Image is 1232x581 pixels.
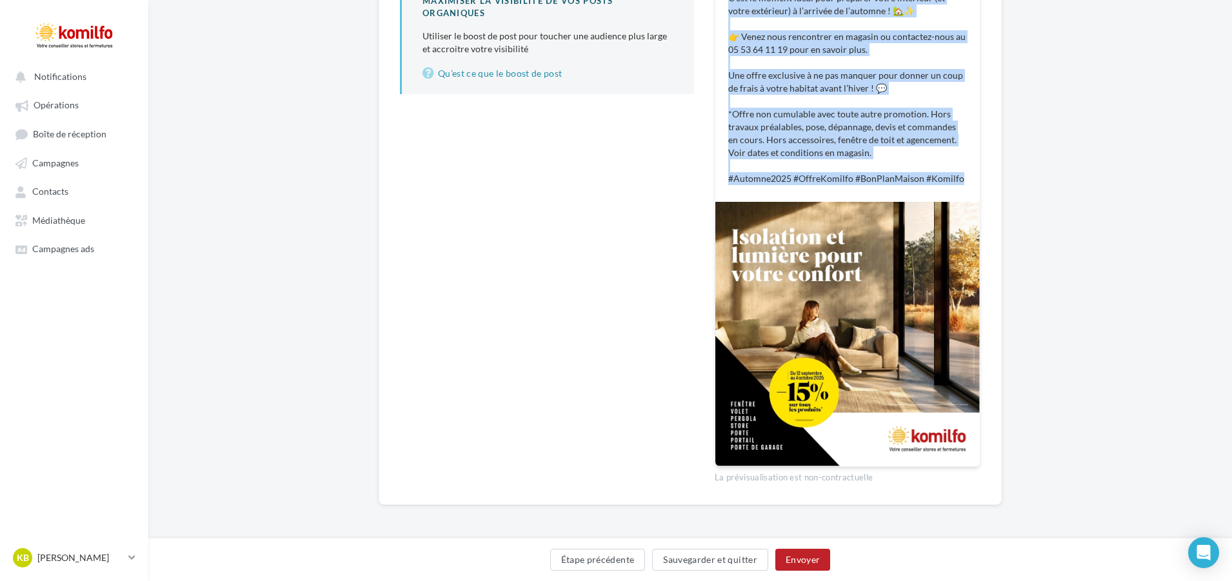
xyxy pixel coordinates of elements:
[652,549,768,571] button: Sauvegarder et quitter
[32,244,94,255] span: Campagnes ads
[1188,537,1219,568] div: Open Intercom Messenger
[32,215,85,226] span: Médiathèque
[8,208,141,231] a: Médiathèque
[34,71,86,82] span: Notifications
[34,100,79,111] span: Opérations
[32,157,79,168] span: Campagnes
[550,549,646,571] button: Étape précédente
[775,549,830,571] button: Envoyer
[8,179,141,202] a: Contacts
[8,151,141,174] a: Campagnes
[8,237,141,260] a: Campagnes ads
[10,546,138,570] a: KB [PERSON_NAME]
[8,93,141,116] a: Opérations
[8,122,141,146] a: Boîte de réception
[422,30,673,55] p: Utiliser le boost de post pour toucher une audience plus large et accroitre votre visibilité
[37,551,123,564] p: [PERSON_NAME]
[32,186,68,197] span: Contacts
[715,467,980,484] div: La prévisualisation est non-contractuelle
[17,551,29,564] span: KB
[422,66,673,81] a: Qu’est ce que le boost de post
[8,64,135,88] button: Notifications
[33,128,106,139] span: Boîte de réception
